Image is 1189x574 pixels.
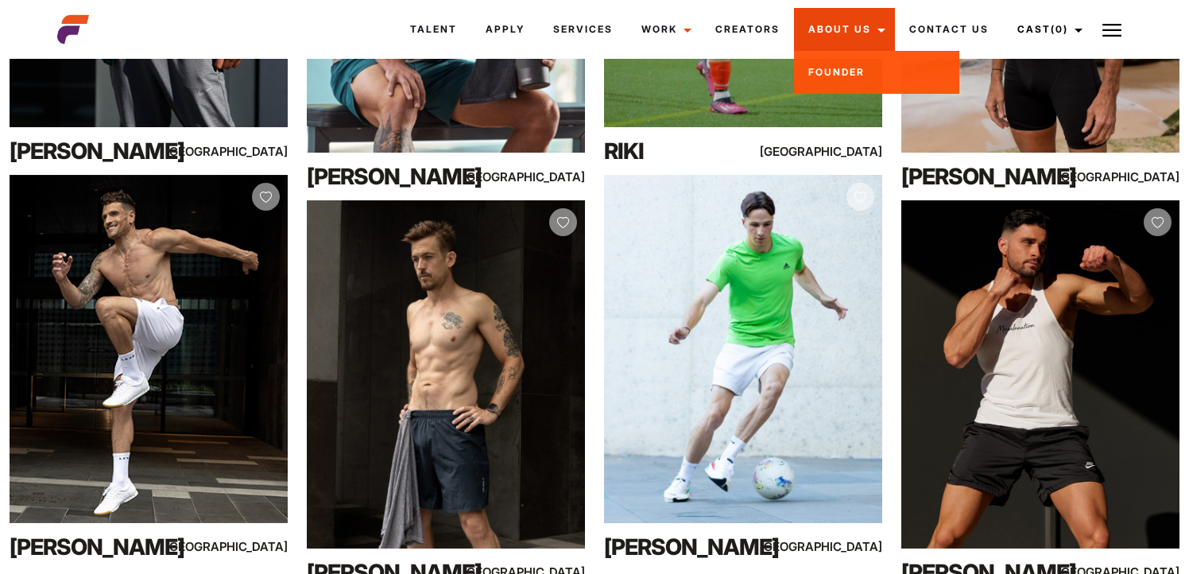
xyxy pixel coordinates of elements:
[204,537,288,557] div: [GEOGRAPHIC_DATA]
[396,8,471,51] a: Talent
[1102,21,1121,40] img: Burger icon
[701,8,794,51] a: Creators
[604,135,771,167] div: Riki
[895,8,1003,51] a: Contact Us
[901,161,1068,192] div: [PERSON_NAME]
[627,8,701,51] a: Work
[799,537,882,557] div: [GEOGRAPHIC_DATA]
[1051,23,1068,35] span: (0)
[1003,8,1092,51] a: Cast(0)
[204,142,288,161] div: [GEOGRAPHIC_DATA]
[57,14,89,45] img: cropped-aefm-brand-fav-22-square.png
[794,51,959,94] a: Founder
[307,161,474,192] div: [PERSON_NAME]
[539,8,627,51] a: Services
[502,167,585,187] div: [GEOGRAPHIC_DATA]
[1096,167,1179,187] div: [GEOGRAPHIC_DATA]
[10,531,176,563] div: [PERSON_NAME]
[471,8,539,51] a: Apply
[799,142,882,161] div: [GEOGRAPHIC_DATA]
[604,531,771,563] div: [PERSON_NAME]
[10,135,176,167] div: [PERSON_NAME]
[794,8,895,51] a: About Us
